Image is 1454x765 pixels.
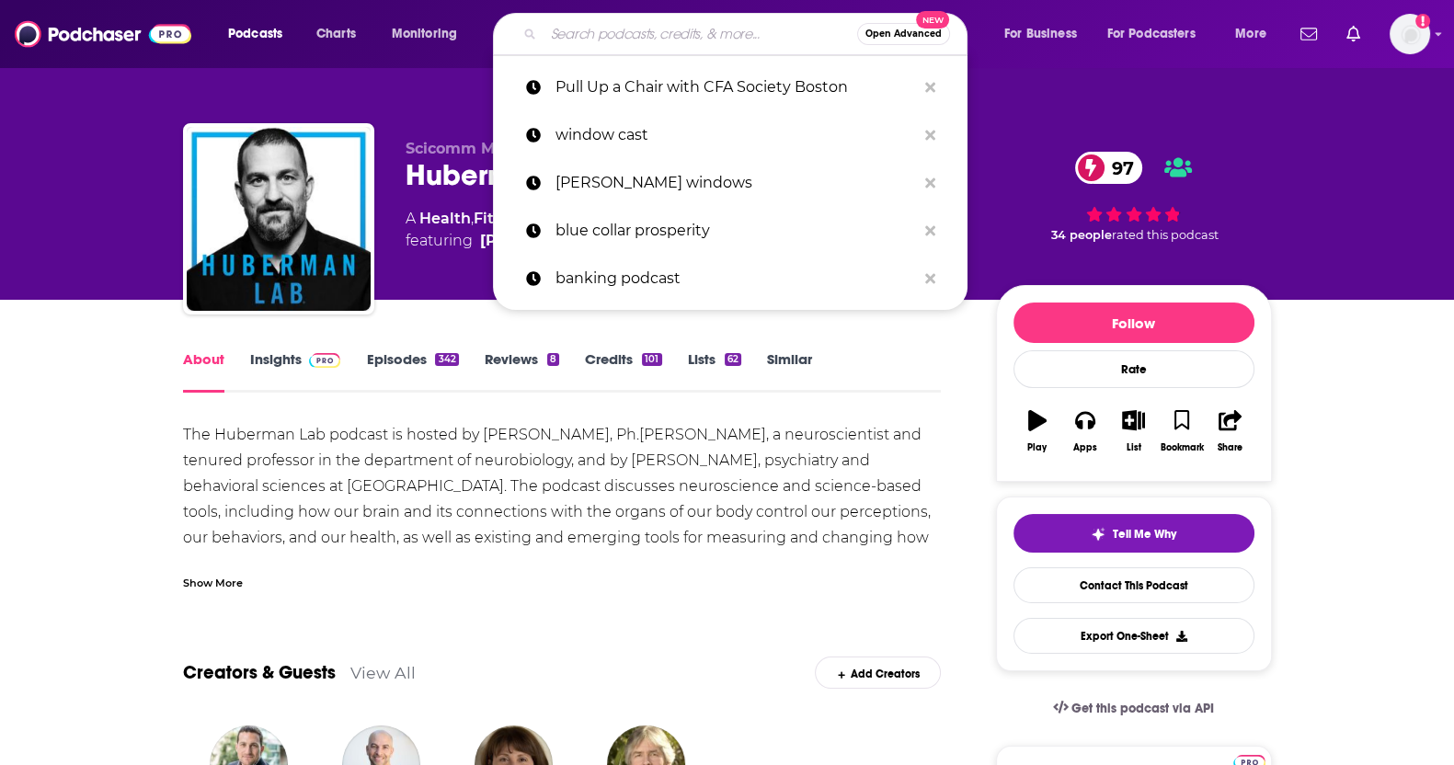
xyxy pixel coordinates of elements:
button: Apps [1061,398,1109,464]
a: Pull Up a Chair with CFA Society Boston [493,63,967,111]
span: Charts [316,21,356,47]
button: open menu [379,19,481,49]
img: Huberman Lab [187,127,371,311]
a: Fitness [474,210,528,227]
span: Tell Me Why [1113,527,1176,542]
span: Podcasts [228,21,282,47]
span: 97 [1093,152,1143,184]
div: Play [1027,442,1047,453]
button: Show profile menu [1390,14,1430,54]
div: A podcast [406,208,674,252]
a: InsightsPodchaser Pro [250,350,341,393]
button: List [1109,398,1157,464]
img: tell me why sparkle [1091,527,1105,542]
a: About [183,350,224,393]
span: rated this podcast [1112,228,1219,242]
a: Health [419,210,471,227]
button: Export One-Sheet [1013,618,1254,654]
div: Bookmark [1160,442,1203,453]
div: Search podcasts, credits, & more... [510,13,985,55]
div: 8 [547,353,559,366]
div: List [1127,442,1141,453]
span: Scicomm Media [406,140,528,157]
button: open menu [1095,19,1222,49]
p: blue collar prosperity [555,207,916,255]
button: Bookmark [1158,398,1206,464]
a: window cast [493,111,967,159]
button: open menu [215,19,306,49]
button: Play [1013,398,1061,464]
div: Share [1218,442,1242,453]
a: Creators & Guests [183,661,336,684]
a: blue collar prosperity [493,207,967,255]
span: featuring [406,230,674,252]
a: View All [350,663,416,682]
input: Search podcasts, credits, & more... [544,19,857,49]
img: Podchaser Pro [309,353,341,368]
a: Dr. Andrew Huberman [480,230,612,252]
div: Add Creators [815,657,941,689]
button: Open AdvancedNew [857,23,950,45]
div: Apps [1073,442,1097,453]
a: Get this podcast via API [1038,686,1230,731]
span: More [1235,21,1266,47]
span: For Business [1004,21,1077,47]
div: Rate [1013,350,1254,388]
div: 342 [435,353,458,366]
a: Credits101 [585,350,661,393]
p: window cast [555,111,916,159]
button: tell me why sparkleTell Me Why [1013,514,1254,553]
span: Open Advanced [865,29,942,39]
p: woodruff windows [555,159,916,207]
a: Show notifications dropdown [1293,18,1324,50]
a: [PERSON_NAME] windows [493,159,967,207]
a: banking podcast [493,255,967,303]
p: banking podcast [555,255,916,303]
div: 62 [725,353,741,366]
a: Show notifications dropdown [1339,18,1368,50]
a: Similar [767,350,812,393]
span: 34 people [1051,228,1112,242]
button: open menu [1222,19,1289,49]
svg: Add a profile image [1415,14,1430,29]
span: Get this podcast via API [1071,701,1214,716]
div: 101 [642,353,661,366]
img: User Profile [1390,14,1430,54]
a: Contact This Podcast [1013,567,1254,603]
span: Logged in as nshort92 [1390,14,1430,54]
a: Charts [304,19,367,49]
button: Share [1206,398,1254,464]
div: 97 34 peoplerated this podcast [996,140,1272,254]
button: Follow [1013,303,1254,343]
a: Reviews8 [485,350,559,393]
span: Monitoring [392,21,457,47]
img: Podchaser - Follow, Share and Rate Podcasts [15,17,191,51]
span: New [916,11,949,29]
span: For Podcasters [1107,21,1196,47]
a: Episodes342 [366,350,458,393]
a: 97 [1075,152,1143,184]
p: Pull Up a Chair with CFA Society Boston [555,63,916,111]
span: , [471,210,474,227]
button: open menu [991,19,1100,49]
a: Lists62 [688,350,741,393]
